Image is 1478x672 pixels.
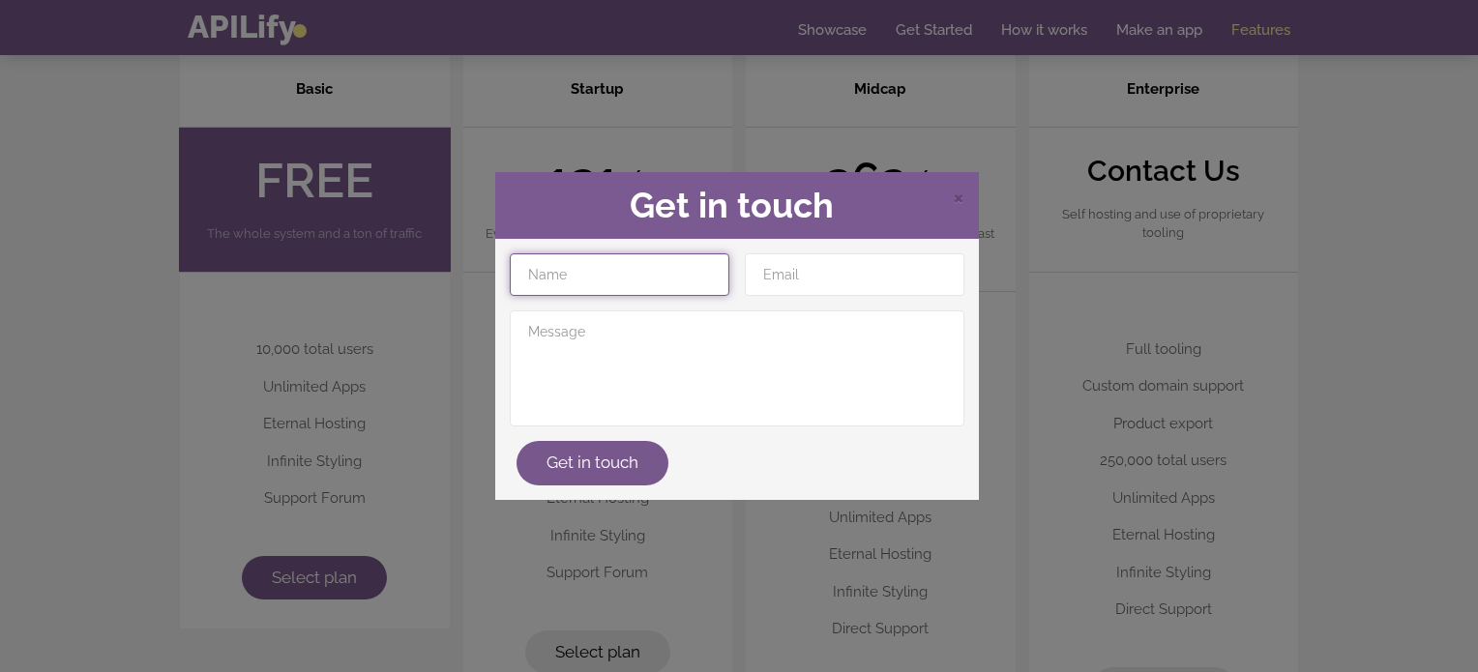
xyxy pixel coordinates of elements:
input: Email [745,253,964,296]
h2: Get in touch [510,187,964,225]
span: × [953,182,964,211]
input: Name [510,253,729,296]
button: Get in touch [517,441,668,485]
span: Close [953,185,964,209]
